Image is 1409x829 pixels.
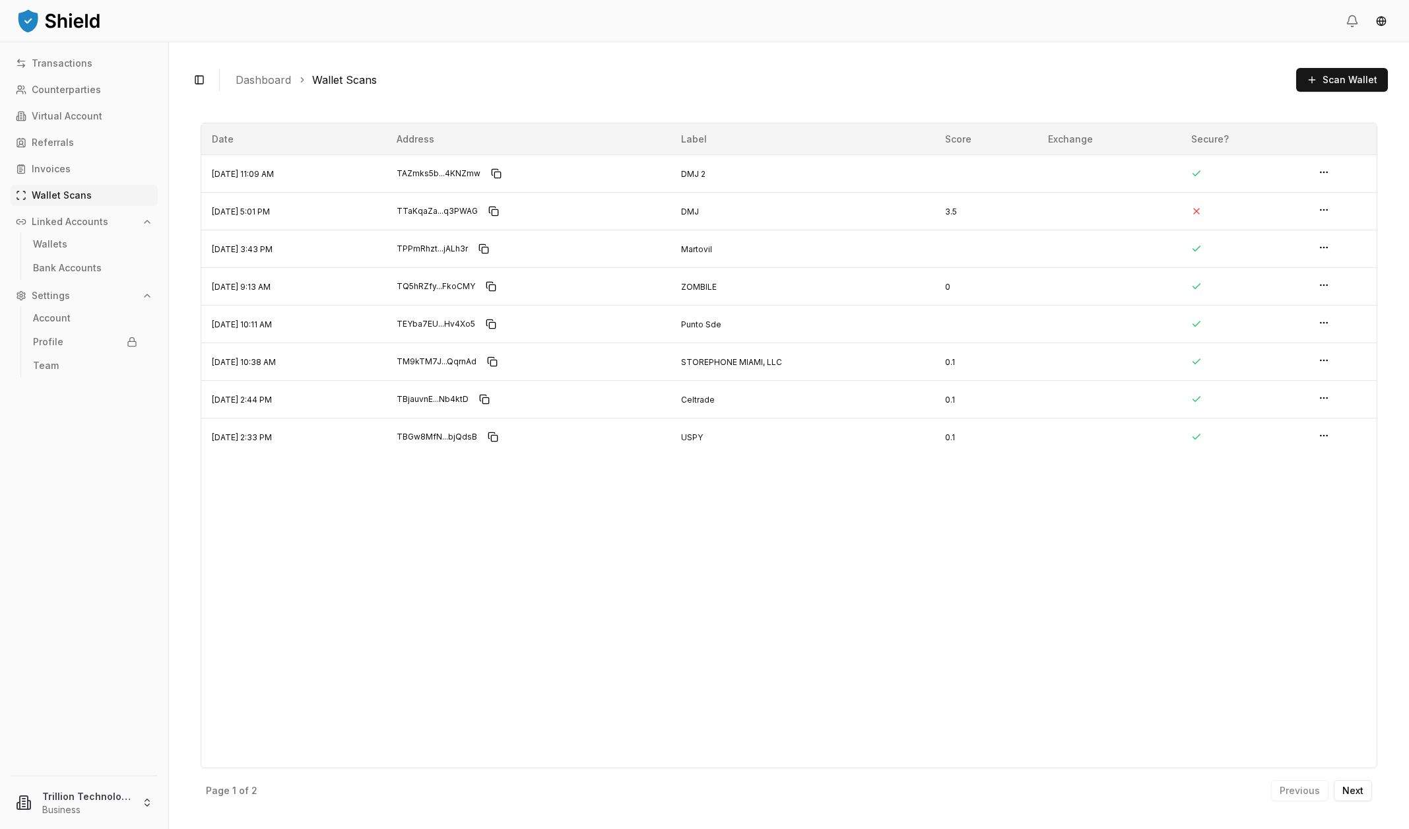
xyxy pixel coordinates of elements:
span: 0 [945,282,950,292]
p: Account [33,314,71,323]
span: [DATE] 2:44 PM [212,395,272,405]
p: Transactions [32,59,92,68]
p: Invoices [32,164,71,174]
span: TPPmRhzt...jALh3r [397,244,468,254]
span: ZOMBILE [681,282,717,292]
th: Label [671,123,935,155]
span: Celtrade [681,395,715,405]
span: USPY [681,432,703,442]
th: Address [386,123,671,155]
button: Next [1334,780,1372,801]
p: Linked Accounts [32,217,108,226]
th: Date [201,123,386,155]
span: TM9kTM7J...QqrnAd [397,356,476,367]
a: Wallet Scans [11,185,158,206]
p: Settings [32,291,70,300]
span: Scan Wallet [1323,73,1377,86]
p: Wallet Scans [32,191,92,200]
span: 0.1 [945,395,955,405]
a: Wallet Scans [312,72,377,88]
p: Virtual Account [32,112,102,121]
button: Settings [11,285,158,306]
a: Referrals [11,132,158,153]
span: [DATE] 10:11 AM [212,319,272,329]
span: DMJ [681,207,699,216]
span: Punto Sde [681,319,721,329]
span: [DATE] 11:09 AM [212,169,274,179]
p: 2 [251,786,257,795]
button: Copy to clipboard [480,314,502,335]
span: [DATE] 10:38 AM [212,357,276,367]
span: STOREPHONE MIAMI, LLC [681,357,782,367]
th: Secure? [1181,123,1308,155]
a: Team [28,355,143,376]
a: Dashboard [236,72,291,88]
button: Copy to clipboard [473,238,494,259]
p: Bank Accounts [33,263,102,273]
a: Counterparties [11,79,158,100]
a: Wallets [28,234,143,255]
a: Bank Accounts [28,257,143,279]
p: Page [206,786,230,795]
span: [DATE] 5:01 PM [212,207,270,216]
a: Account [28,308,143,329]
span: TBGw8MfN...bjQdsB [397,432,477,442]
button: Copy to clipboard [482,351,503,372]
p: Trillion Technologies and Trading LLC [42,789,131,803]
span: DMJ 2 [681,169,705,179]
span: [DATE] 3:43 PM [212,244,273,254]
span: 0.1 [945,357,955,367]
p: Team [33,361,59,370]
button: Copy to clipboard [486,163,507,184]
span: [DATE] 9:13 AM [212,282,271,292]
a: Invoices [11,158,158,180]
p: Wallets [33,240,67,249]
button: Copy to clipboard [482,426,504,448]
span: TEYba7EU...Hv4Xo5 [397,319,475,329]
button: Copy to clipboard [474,389,495,410]
button: Linked Accounts [11,211,158,232]
a: Profile [28,331,143,352]
a: Virtual Account [11,106,158,127]
button: Scan Wallet [1296,68,1388,92]
a: Transactions [11,53,158,74]
button: Trillion Technologies and Trading LLCBusiness [5,781,163,824]
p: 1 [232,786,236,795]
span: 3.5 [945,207,957,216]
span: 0.1 [945,432,955,442]
p: Profile [33,337,63,347]
img: ShieldPay Logo [16,7,102,34]
span: Martovil [681,244,712,254]
span: TBjauvnE...Nb4ktD [397,394,469,405]
button: Copy to clipboard [483,201,504,222]
span: TTaKqaZa...q3PWAG [397,206,478,216]
p: Next [1342,786,1363,795]
span: TAZmks5b...4KNZmw [397,168,480,179]
span: TQ5hRZfy...FkoCMY [397,281,475,292]
p: Referrals [32,138,74,147]
button: Copy to clipboard [480,276,502,297]
th: Score [934,123,1037,155]
p: Business [42,803,131,816]
p: of [239,786,249,795]
p: Counterparties [32,85,101,94]
th: Exchange [1037,123,1181,155]
span: [DATE] 2:33 PM [212,432,272,442]
nav: breadcrumb [236,72,1286,88]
